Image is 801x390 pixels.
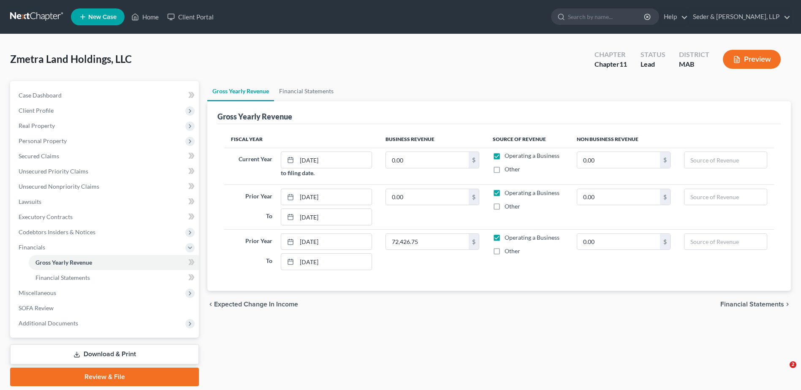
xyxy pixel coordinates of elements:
span: Personal Property [19,137,67,144]
div: $ [660,234,670,250]
span: Case Dashboard [19,92,62,99]
a: Gross Yearly Revenue [207,81,274,101]
a: Case Dashboard [12,88,199,103]
span: Client Profile [19,107,54,114]
div: District [679,50,709,60]
span: Zmetra Land Holdings, LLC [10,53,132,65]
input: Source of Revenue [684,189,767,205]
a: Unsecured Priority Claims [12,164,199,179]
div: $ [469,189,479,205]
a: Secured Claims [12,149,199,164]
span: Financial Statements [720,301,784,308]
a: Financial Statements [274,81,339,101]
span: Operating a Business [505,152,559,159]
span: Lawsuits [19,198,41,205]
span: Real Property [19,122,55,129]
th: Non Business Revenue [570,131,774,148]
i: chevron_left [207,301,214,308]
span: Expected Change in Income [214,301,298,308]
a: SOFA Review [12,301,199,316]
th: Source of Revenue [486,131,570,148]
span: Unsecured Priority Claims [19,168,88,175]
a: Financial Statements [29,270,199,285]
div: Chapter [595,50,627,60]
input: Search by name... [568,9,645,24]
span: Operating a Business [505,234,559,241]
span: Miscellaneous [19,289,56,296]
span: 2 [790,361,796,368]
span: Codebtors Insiders & Notices [19,228,95,236]
input: Source of Revenue [684,152,767,168]
a: Help [660,9,688,24]
a: Client Portal [163,9,218,24]
input: 0.00 [577,234,660,250]
div: Lead [641,60,665,69]
a: Review & File [10,368,199,386]
a: Download & Print [10,344,199,364]
label: To [227,253,277,270]
span: Other [505,165,520,173]
a: Seder & [PERSON_NAME], LLP [689,9,790,24]
span: Gross Yearly Revenue [35,259,92,266]
span: 11 [619,60,627,68]
label: Current Year [227,152,277,177]
button: Preview [723,50,781,69]
div: Gross Yearly Revenue [217,111,292,122]
button: Financial Statements chevron_right [720,301,791,308]
a: Home [127,9,163,24]
input: MM/DD/YYYY [297,254,372,270]
input: 0.00 [577,152,660,168]
a: Unsecured Nonpriority Claims [12,179,199,194]
button: chevron_left Expected Change in Income [207,301,298,308]
label: to filing date. [281,168,315,177]
input: Source of Revenue [684,234,767,250]
div: $ [469,152,479,168]
th: Fiscal Year [224,131,378,148]
th: Business Revenue [379,131,486,148]
i: chevron_right [784,301,791,308]
input: 0.00 [386,189,469,205]
input: MM/DD/YYYY [297,189,372,205]
span: New Case [88,14,117,20]
input: MM/DD/YYYY [297,152,372,168]
span: Unsecured Nonpriority Claims [19,183,99,190]
span: Executory Contracts [19,213,73,220]
span: Other [505,247,520,255]
input: 0.00 [386,152,469,168]
input: 0.00 [386,234,469,250]
span: Financials [19,244,45,251]
input: MM/DD/YYYY [297,209,372,225]
div: MAB [679,60,709,69]
a: Executory Contracts [12,209,199,225]
input: MM/DD/YYYY [297,234,372,250]
span: Operating a Business [505,189,559,196]
a: Lawsuits [12,194,199,209]
div: $ [660,152,670,168]
span: Financial Statements [35,274,90,281]
iframe: Intercom live chat [772,361,793,382]
div: Status [641,50,665,60]
span: Other [505,203,520,210]
label: Prior Year [227,233,277,250]
label: To [227,209,277,225]
a: Gross Yearly Revenue [29,255,199,270]
span: Additional Documents [19,320,78,327]
div: $ [469,234,479,250]
div: $ [660,189,670,205]
label: Prior Year [227,189,277,206]
span: SOFA Review [19,304,54,311]
span: Secured Claims [19,152,59,160]
input: 0.00 [577,189,660,205]
div: Chapter [595,60,627,69]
